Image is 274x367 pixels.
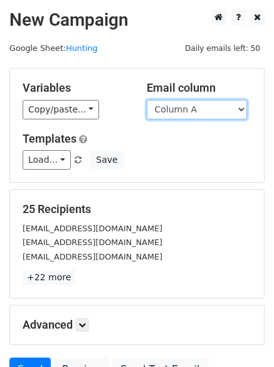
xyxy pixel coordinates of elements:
[211,307,274,367] iframe: Chat Widget
[181,41,265,55] span: Daily emails left: 50
[23,252,162,261] small: [EMAIL_ADDRESS][DOMAIN_NAME]
[66,43,97,53] a: Hunting
[23,150,71,170] a: Load...
[181,43,265,53] a: Daily emails left: 50
[147,81,252,95] h5: Email column
[23,238,162,247] small: [EMAIL_ADDRESS][DOMAIN_NAME]
[23,318,251,332] h5: Advanced
[23,132,76,145] a: Templates
[23,100,99,119] a: Copy/paste...
[9,9,265,31] h2: New Campaign
[23,202,251,216] h5: 25 Recipients
[90,150,123,170] button: Save
[23,81,128,95] h5: Variables
[9,43,98,53] small: Google Sheet:
[23,270,75,285] a: +22 more
[23,224,162,233] small: [EMAIL_ADDRESS][DOMAIN_NAME]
